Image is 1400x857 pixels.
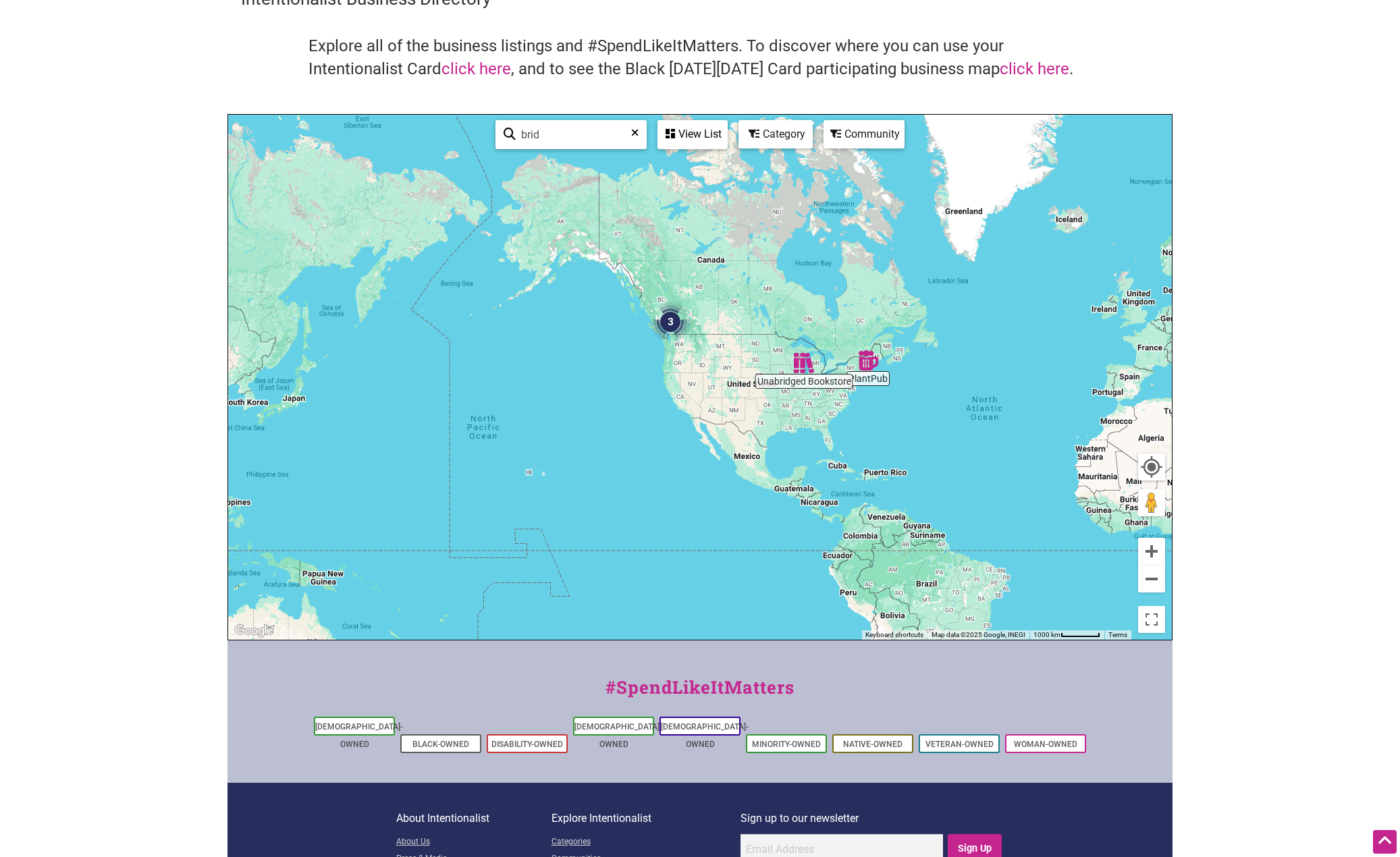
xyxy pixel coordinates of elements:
a: [DEMOGRAPHIC_DATA]-Owned [661,722,749,749]
button: Zoom in [1138,538,1165,565]
div: Type to search and filter [495,120,647,149]
input: Type to find and filter... [516,121,638,148]
div: Community [825,121,903,147]
div: View List [659,121,726,147]
div: PlantPub [858,350,878,370]
div: Unabridged Bookstore [794,353,814,373]
a: [DEMOGRAPHIC_DATA]-Owned [315,722,403,749]
div: Filter by Community [824,120,905,148]
div: #SpendLikeItMatters [227,674,1173,714]
a: Categories [551,834,741,851]
a: Minority-Owned [752,740,821,749]
p: Explore Intentionalist [551,810,741,827]
a: click here [441,59,511,78]
span: Map data ©2025 Google, INEGI [932,631,1025,638]
a: About Us [396,834,551,851]
a: Woman-Owned [1014,740,1077,749]
a: Black-Owned [412,740,469,749]
p: About Intentionalist [396,810,551,827]
button: Zoom out [1138,565,1165,592]
a: click here [1000,59,1069,78]
a: Open this area in Google Maps (opens a new window) [232,622,276,640]
a: Disability-Owned [491,740,563,749]
button: Your Location [1138,453,1165,480]
button: Map Scale: 1000 km per 55 pixels [1029,630,1104,640]
a: Native-Owned [843,740,903,749]
div: Filter by category [738,120,813,148]
button: Drag Pegman onto the map to open Street View [1138,489,1165,516]
div: Category [740,121,811,147]
div: 3 [650,302,691,342]
button: Keyboard shortcuts [865,630,923,640]
p: Sign up to our newsletter [741,810,1004,827]
a: Terms [1108,631,1127,638]
div: See a list of the visible businesses [657,120,728,149]
a: Veteran-Owned [925,740,994,749]
button: Toggle fullscreen view [1137,605,1166,634]
h4: Explore all of the business listings and #SpendLikeItMatters. To discover where you can use your ... [308,35,1092,80]
a: [DEMOGRAPHIC_DATA]-Owned [574,722,662,749]
span: 1000 km [1033,631,1060,638]
img: Google [232,622,276,640]
div: Scroll Back to Top [1373,830,1397,854]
